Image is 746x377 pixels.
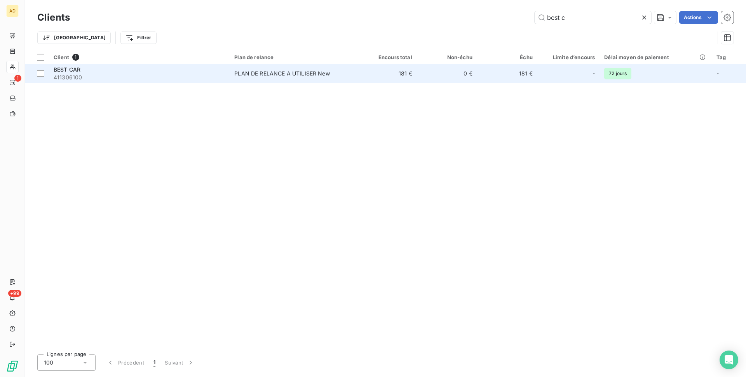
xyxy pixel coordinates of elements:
[422,54,472,60] div: Non-échu
[535,11,651,24] input: Rechercher
[6,360,19,372] img: Logo LeanPay
[54,74,225,81] span: 411306100
[234,70,330,77] div: PLAN DE RELANCE A UTILISER New
[604,54,707,60] div: Délai moyen de paiement
[120,32,156,44] button: Filtrer
[716,70,719,77] span: -
[102,354,149,371] button: Précédent
[593,70,595,77] span: -
[72,54,79,61] span: 1
[44,359,53,366] span: 100
[720,351,738,369] div: Open Intercom Messenger
[6,5,19,17] div: AD
[679,11,718,24] button: Actions
[54,66,80,73] span: BEST CAR
[37,11,70,25] h3: Clients
[716,54,741,60] div: Tag
[482,54,533,60] div: Échu
[37,32,111,44] button: [GEOGRAPHIC_DATA]
[54,54,69,60] span: Client
[477,64,537,83] td: 181 €
[14,75,21,82] span: 1
[357,64,417,83] td: 181 €
[8,290,21,297] span: +99
[149,354,160,371] button: 1
[160,354,199,371] button: Suivant
[361,54,412,60] div: Encours total
[153,359,155,366] span: 1
[234,54,352,60] div: Plan de relance
[542,54,595,60] div: Limite d’encours
[604,68,631,79] span: 72 jours
[417,64,477,83] td: 0 €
